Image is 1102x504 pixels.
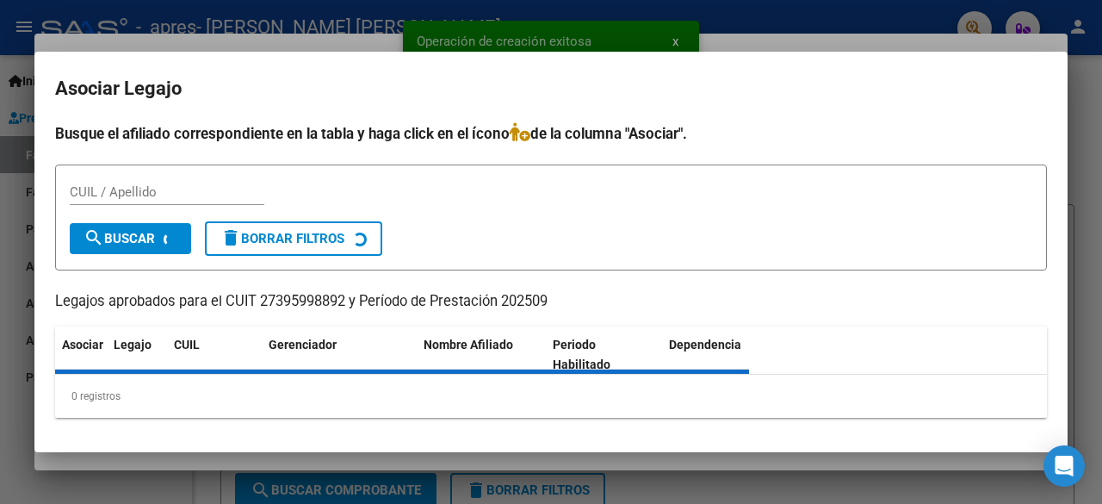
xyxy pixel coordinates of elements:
datatable-header-cell: Legajo [107,327,167,383]
span: Nombre Afiliado [424,338,513,352]
span: Legajo [114,338,152,352]
datatable-header-cell: CUIL [167,327,262,383]
h2: Asociar Legajo [55,72,1047,105]
div: 0 registros [55,375,1047,418]
datatable-header-cell: Dependencia [662,327,791,383]
mat-icon: delete [220,227,241,248]
mat-icon: search [84,227,104,248]
datatable-header-cell: Nombre Afiliado [417,327,546,383]
span: Asociar [62,338,103,352]
span: CUIL [174,338,200,352]
div: Open Intercom Messenger [1043,445,1085,487]
button: Borrar Filtros [205,221,382,256]
span: Gerenciador [269,338,337,352]
h4: Busque el afiliado correspondiente en la tabla y haga click en el ícono de la columna "Asociar". [55,122,1047,145]
datatable-header-cell: Periodo Habilitado [546,327,662,383]
p: Legajos aprobados para el CUIT 27395998892 y Período de Prestación 202509 [55,291,1047,313]
span: Periodo Habilitado [553,338,610,371]
span: Dependencia [669,338,741,352]
span: Buscar [84,231,155,246]
datatable-header-cell: Gerenciador [262,327,417,383]
datatable-header-cell: Asociar [55,327,107,383]
button: Buscar [70,223,191,254]
span: Borrar Filtros [220,231,344,246]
